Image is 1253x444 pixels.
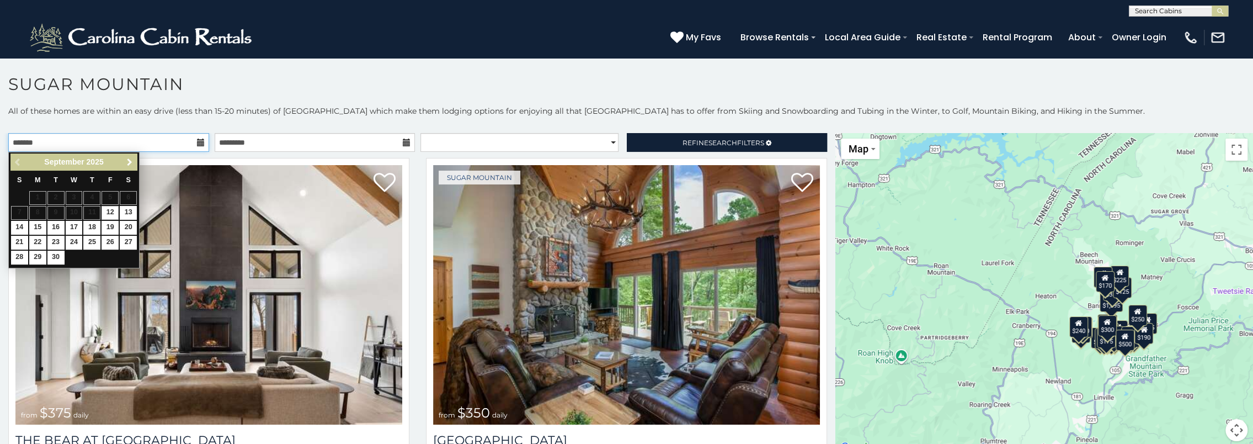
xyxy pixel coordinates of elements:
a: 14 [11,221,28,235]
div: $170 [1095,271,1114,292]
a: Next [122,155,136,169]
span: $350 [457,405,490,421]
div: $225 [1110,266,1129,287]
a: 26 [102,236,119,250]
a: 19 [102,221,119,235]
div: $195 [1121,326,1139,347]
a: Browse Rentals [735,28,814,47]
div: $190 [1097,314,1116,335]
div: $190 [1134,323,1153,344]
span: Wednesday [71,176,77,184]
a: 15 [29,221,46,235]
a: Real Estate [911,28,972,47]
span: daily [73,411,89,419]
span: Tuesday [54,176,58,184]
div: $240 [1069,316,1087,337]
a: 24 [66,236,83,250]
a: 20 [120,221,137,235]
div: $240 [1094,267,1112,288]
a: 25 [83,236,100,250]
button: Map camera controls [1225,419,1247,441]
a: 17 [66,221,83,235]
div: $500 [1115,330,1134,351]
a: My Favs [670,30,724,45]
div: $225 [1073,318,1092,339]
div: $300 [1097,315,1116,336]
div: $200 [1108,320,1127,341]
div: $125 [1112,277,1131,298]
span: 2025 [87,157,104,166]
a: 27 [120,236,137,250]
div: $1,095 [1099,291,1122,312]
a: Add to favorites [791,172,813,195]
a: Owner Login [1106,28,1172,47]
img: Grouse Moor Lodge [433,165,820,425]
span: Monday [35,176,41,184]
div: $265 [1098,314,1117,335]
a: The Bear At Sugar Mountain from $375 daily [15,165,402,425]
a: 22 [29,236,46,250]
button: Change map style [841,139,879,159]
a: Rental Program [977,28,1058,47]
span: daily [492,411,508,419]
a: Grouse Moor Lodge from $350 daily [433,165,820,425]
a: 13 [120,206,137,220]
div: $175 [1096,327,1115,348]
a: RefineSearchFilters [627,133,828,152]
span: Search [708,139,737,147]
span: from [21,411,38,419]
a: 16 [47,221,65,235]
span: Thursday [90,176,94,184]
span: Map [849,143,868,155]
a: 12 [102,206,119,220]
span: My Favs [686,30,721,44]
span: Saturday [126,176,131,184]
a: Add to favorites [374,172,396,195]
button: Toggle fullscreen view [1225,139,1247,161]
img: mail-regular-white.png [1210,30,1225,45]
span: Sunday [17,176,22,184]
img: The Bear At Sugar Mountain [15,165,402,425]
div: $250 [1128,305,1147,326]
img: phone-regular-white.png [1183,30,1198,45]
span: Next [125,158,134,167]
div: $210 [1073,316,1091,337]
a: Local Area Guide [819,28,906,47]
a: 29 [29,251,46,265]
span: Refine Filters [683,139,764,147]
a: About [1063,28,1101,47]
a: 18 [83,221,100,235]
span: $375 [40,405,71,421]
span: from [439,411,455,419]
a: 30 [47,251,65,265]
img: White-1-2.png [28,21,257,54]
a: 21 [11,236,28,250]
div: $155 [1095,328,1113,349]
span: Friday [108,176,113,184]
a: 28 [11,251,28,265]
a: 23 [47,236,65,250]
span: September [44,157,84,166]
div: $155 [1138,313,1156,334]
a: Sugar Mountain [439,171,520,184]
